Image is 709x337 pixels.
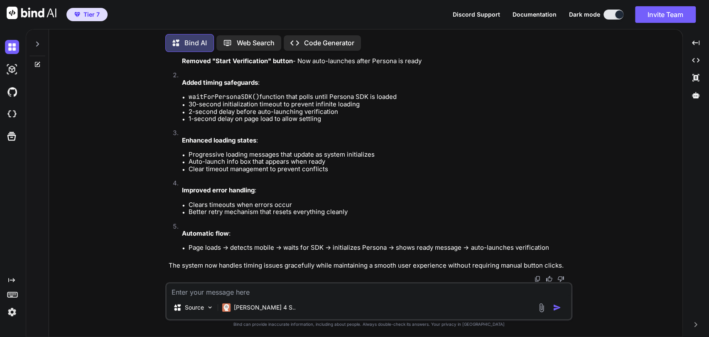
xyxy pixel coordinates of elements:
p: : [182,187,571,194]
li: Auto-launch info box that appears when ready [189,158,571,165]
p: The system now handles timing issues gracefully while maintaining a smooth user experience withou... [169,262,571,269]
p: [PERSON_NAME] 4 S.. [234,303,296,312]
strong: Improved error handling [182,186,255,194]
li: Better retry mechanism that resets everything cleanly [189,208,571,215]
li: Progressive loading messages that update as system initializes [189,151,571,158]
p: : [182,137,571,144]
img: darkChat [5,40,19,54]
button: Invite Team [635,6,696,23]
p: : [182,230,571,237]
p: : [182,79,571,86]
img: like [546,276,552,282]
li: 2-second delay before auto-launching verification [189,108,571,115]
button: Documentation [513,11,557,18]
li: Page loads → detects mobile → waits for SDK → initializes Persona → shows ready message → auto-la... [189,244,571,251]
img: githubDark [5,85,19,99]
code: waitForPersonaSDK() [189,93,260,101]
li: Clear timeout management to prevent conflicts [189,165,571,172]
li: Clears timeouts when errors occur [189,201,571,208]
p: Web Search [237,39,275,47]
img: dislike [557,276,564,282]
img: copy [534,276,541,282]
img: attachment [537,303,546,312]
p: Bind AI [184,39,207,47]
li: 1-second delay on page load to allow settling [189,115,571,122]
strong: Enhanced loading states [182,136,256,144]
span: Tier 7 [83,10,100,19]
strong: Automatic flow [182,229,229,237]
li: 30-second initialization timeout to prevent infinite loading [189,101,571,108]
img: settings [5,305,19,319]
img: darkAi-studio [5,62,19,76]
img: premium [74,12,80,17]
strong: Added timing safeguards [182,79,258,86]
p: Code Generator [304,39,354,47]
img: Claude 4 Sonnet [222,303,231,312]
img: Pick Models [206,304,213,311]
span: Dark mode [569,10,600,19]
button: premiumTier 7 [66,8,108,21]
img: Bind AI [7,7,56,19]
li: function that polls until Persona SDK is loaded [189,93,571,101]
img: icon [553,303,561,312]
strong: Removed "Start Verification" button [182,57,293,65]
p: Bind can provide inaccurate information, including about people. Always double-check its answers.... [165,322,572,327]
img: cloudideIcon [5,107,19,121]
p: - Now auto-launches after Persona is ready [182,57,571,64]
p: Source [185,303,204,312]
button: Discord Support [453,11,500,18]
